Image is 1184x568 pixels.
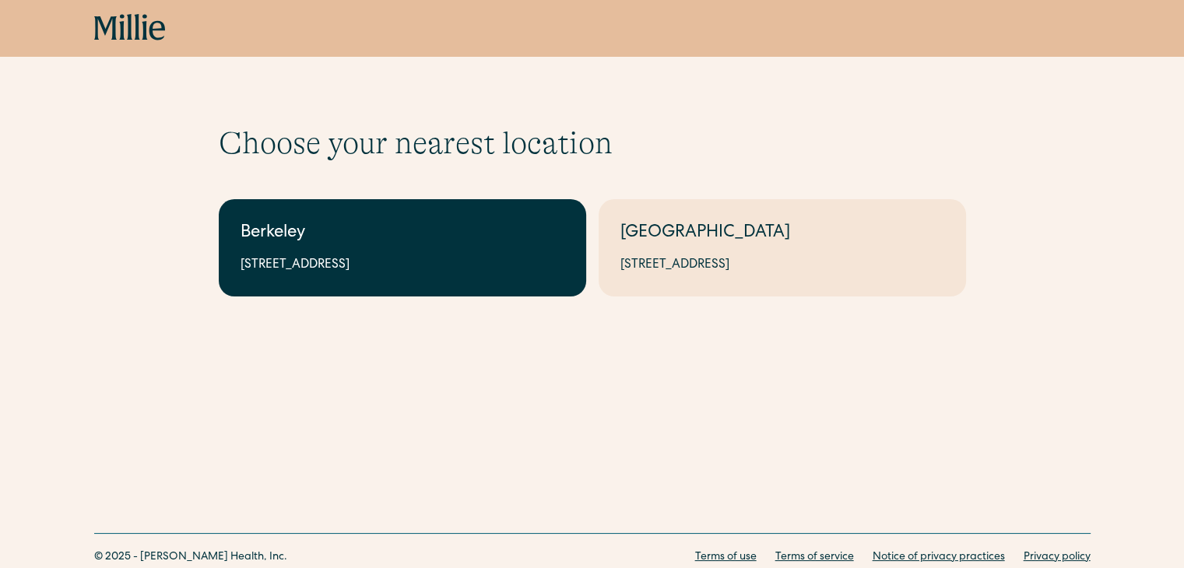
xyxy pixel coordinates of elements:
a: Terms of use [695,549,757,566]
a: [GEOGRAPHIC_DATA][STREET_ADDRESS] [599,199,966,296]
a: Terms of service [775,549,854,566]
a: Privacy policy [1024,549,1091,566]
h1: Choose your nearest location [219,124,966,162]
a: Berkeley[STREET_ADDRESS] [219,199,586,296]
a: Notice of privacy practices [873,549,1005,566]
div: © 2025 - [PERSON_NAME] Health, Inc. [94,549,287,566]
a: home [94,14,166,42]
div: Berkeley [241,221,564,247]
div: [STREET_ADDRESS] [241,256,564,275]
div: [STREET_ADDRESS] [620,256,944,275]
div: [GEOGRAPHIC_DATA] [620,221,944,247]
